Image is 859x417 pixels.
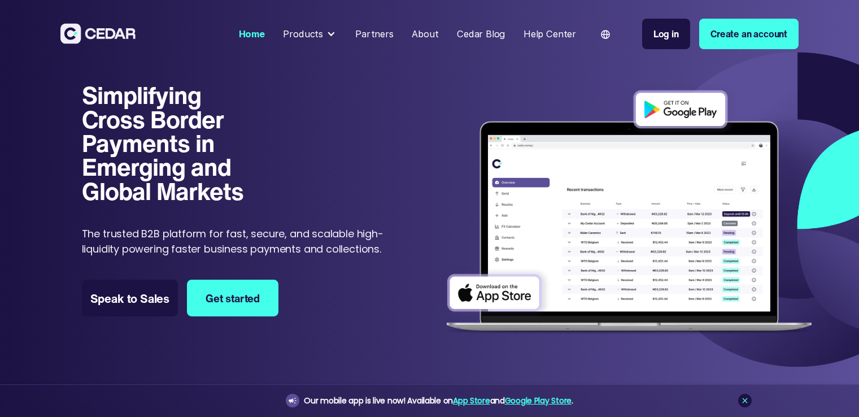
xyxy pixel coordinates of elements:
a: Get started [187,280,278,316]
a: Cedar Blog [452,21,510,47]
div: About [412,27,438,41]
a: Speak to Sales [82,280,178,316]
div: Partners [355,27,394,41]
h1: Simplifying Cross Border Payments in Emerging and Global Markets [82,83,268,203]
a: Partners [351,21,398,47]
img: Dashboard of transactions [438,83,819,343]
a: Create an account [699,19,799,50]
div: Cedar Blog [457,27,505,41]
div: Our mobile app is live now! Available on and . [304,394,573,408]
img: world icon [601,30,610,39]
a: Log in [642,19,690,50]
div: Log in [653,27,679,41]
a: Home [234,21,269,47]
a: Help Center [519,21,581,47]
div: Home [239,27,265,41]
a: Google Play Store [505,395,572,406]
div: Products [278,23,341,46]
div: Products [283,27,323,41]
div: Help Center [524,27,576,41]
img: announcement [288,396,297,405]
p: The trusted B2B platform for fast, secure, and scalable high-liquidity powering faster business p... [82,226,393,257]
a: App Store [453,395,490,406]
a: About [407,21,443,47]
